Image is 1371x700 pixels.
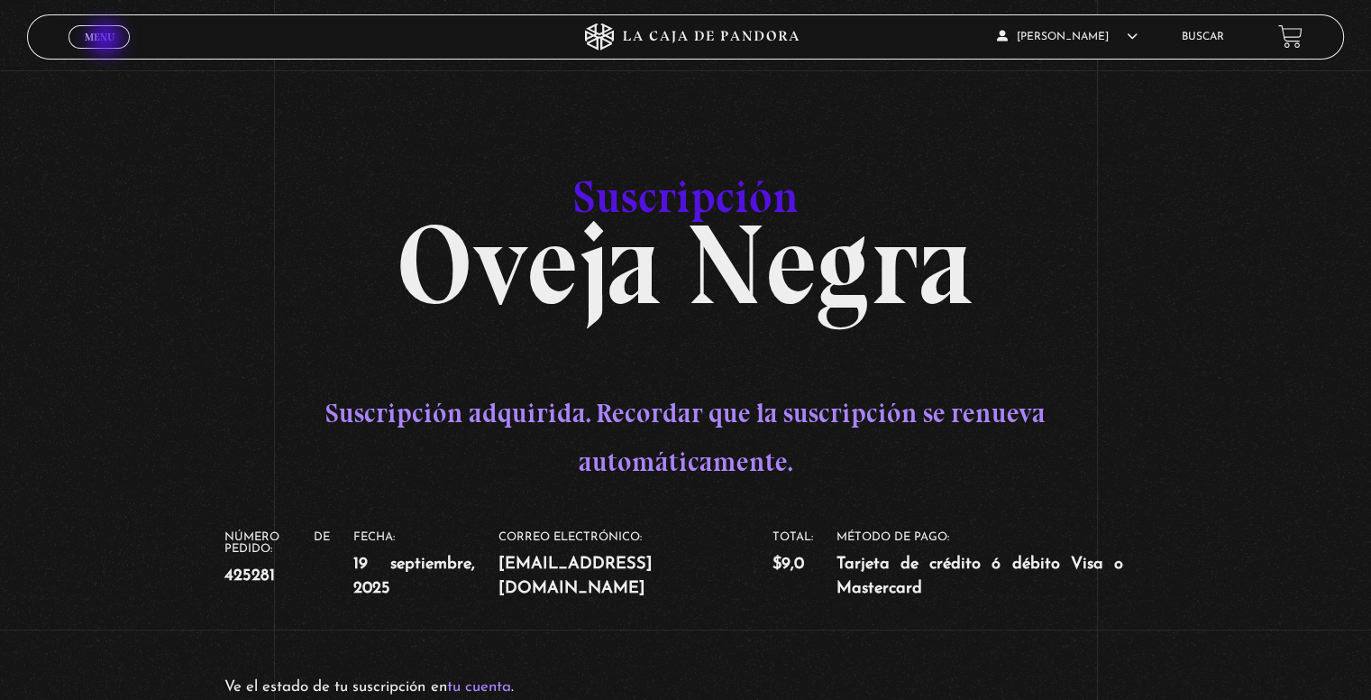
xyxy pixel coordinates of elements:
[1182,32,1224,42] a: Buscar
[85,32,114,42] span: Menu
[498,552,749,602] strong: [EMAIL_ADDRESS][DOMAIN_NAME]
[224,389,1146,486] p: Suscripción adquirida. Recordar que la suscripción se renueva automáticamente.
[573,170,799,224] span: Suscripción
[498,531,772,602] li: Correo electrónico:
[772,556,781,573] span: $
[353,531,499,602] li: Fecha:
[446,679,510,695] a: tu cuenta
[224,140,1146,299] h1: Oveja Negra
[997,32,1138,42] span: [PERSON_NAME]
[353,552,476,602] strong: 19 septiembre, 2025
[836,552,1123,602] strong: Tarjeta de crédito ó débito Visa o Mastercard
[836,531,1147,602] li: Método de pago:
[78,46,121,59] span: Cerrar
[224,564,329,588] strong: 425281
[1278,24,1302,49] a: View your shopping cart
[772,531,836,576] li: Total:
[224,531,352,588] li: Número de pedido:
[772,556,804,573] bdi: 9,0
